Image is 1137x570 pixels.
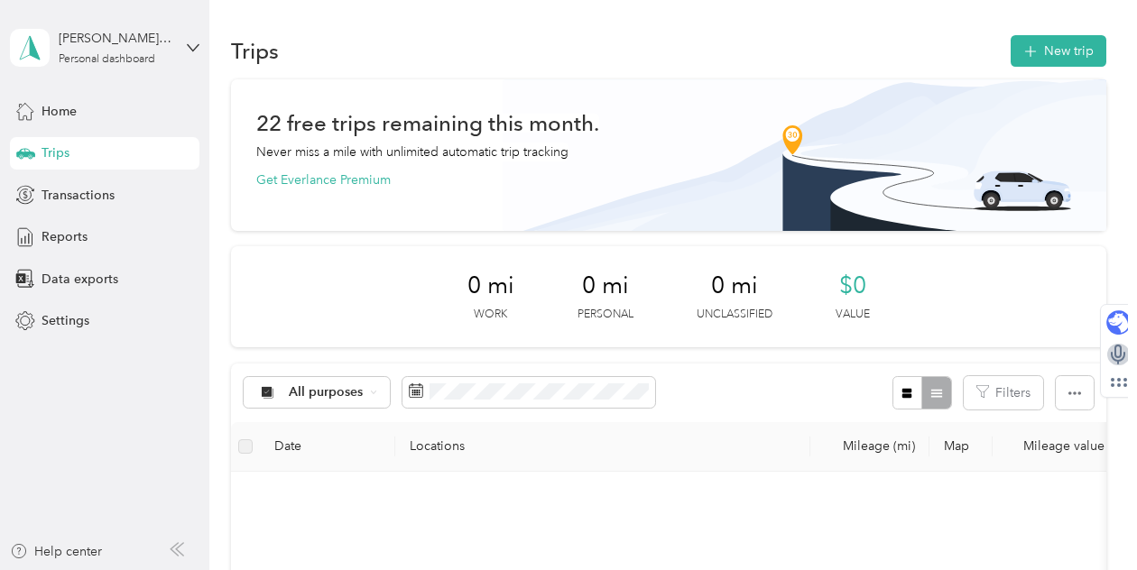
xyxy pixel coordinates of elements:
span: Settings [42,311,89,330]
div: [PERSON_NAME][EMAIL_ADDRESS][DOMAIN_NAME] [59,29,171,48]
h1: 22 free trips remaining this month. [256,114,599,133]
span: 0 mi [467,271,514,300]
th: Mileage value [993,422,1119,472]
span: Home [42,102,77,121]
button: Help center [10,542,102,561]
button: Get Everlance Premium [256,170,391,189]
span: Trips [42,143,69,162]
span: $0 [839,271,866,300]
span: Data exports [42,270,118,289]
h1: Trips [231,41,279,60]
button: New trip [1011,35,1106,67]
p: Value [836,307,870,323]
p: Never miss a mile with unlimited automatic trip tracking [256,142,568,161]
span: Transactions [42,186,115,205]
img: Banner [503,79,1106,231]
span: All purposes [289,386,364,399]
button: Filters [964,376,1043,409]
span: 0 mi [711,271,758,300]
p: Unclassified [697,307,772,323]
span: Reports [42,227,88,246]
th: Map [929,422,993,472]
span: 0 mi [582,271,629,300]
th: Mileage (mi) [810,422,929,472]
p: Personal [578,307,633,323]
p: Work [474,307,507,323]
div: Personal dashboard [59,54,155,65]
th: Date [260,422,395,472]
th: Locations [395,422,810,472]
